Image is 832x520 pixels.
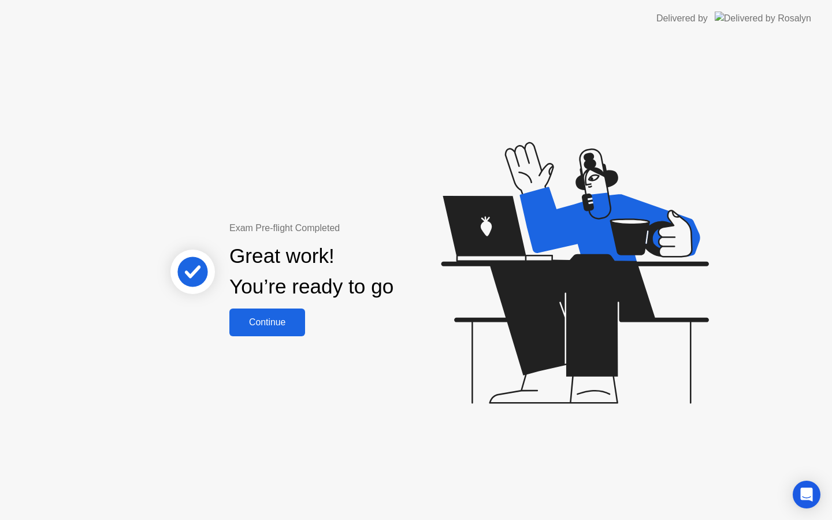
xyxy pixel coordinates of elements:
div: Open Intercom Messenger [793,481,820,508]
div: Continue [233,317,302,328]
img: Delivered by Rosalyn [715,12,811,25]
button: Continue [229,309,305,336]
div: Great work! You’re ready to go [229,241,393,302]
div: Exam Pre-flight Completed [229,221,468,235]
div: Delivered by [656,12,708,25]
